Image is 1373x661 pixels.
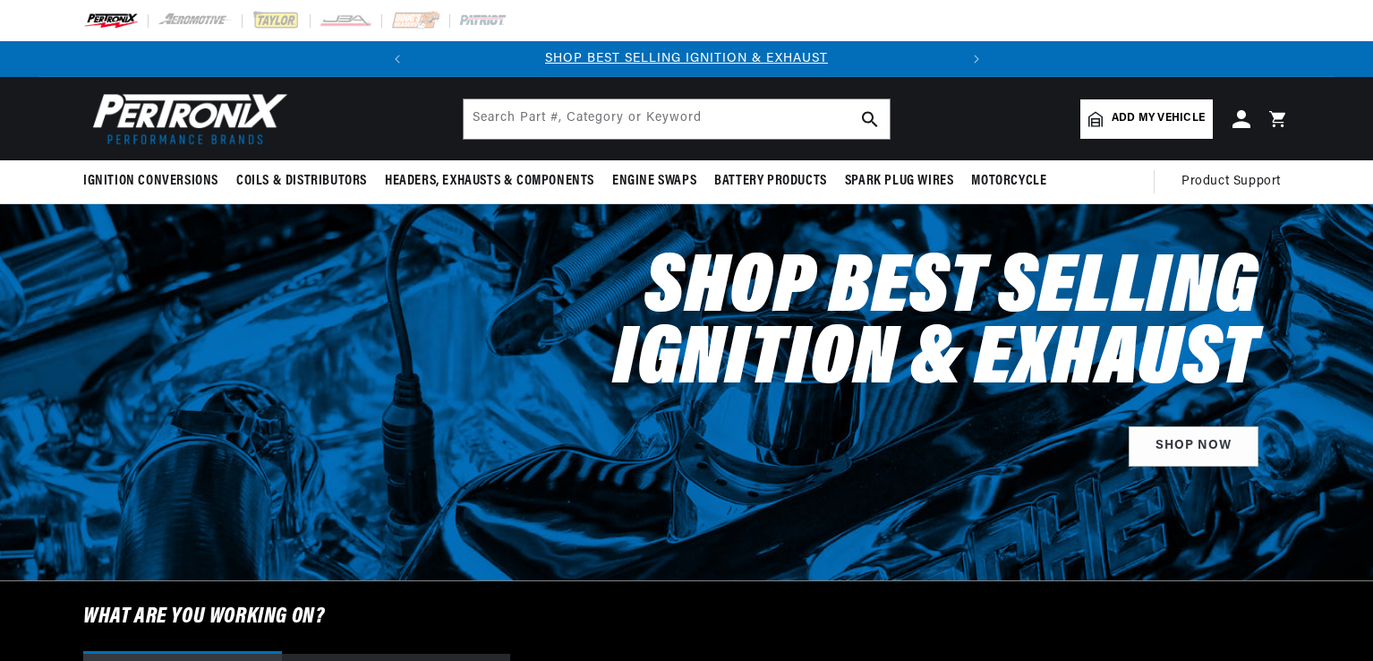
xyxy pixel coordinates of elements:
[236,172,367,191] span: Coils & Distributors
[493,254,1258,398] h2: Shop Best Selling Ignition & Exhaust
[1129,426,1258,467] a: SHOP NOW
[705,160,836,202] summary: Battery Products
[603,160,705,202] summary: Engine Swaps
[959,41,994,77] button: Translation missing: en.sections.announcements.next_announcement
[1112,110,1205,127] span: Add my vehicle
[379,41,415,77] button: Translation missing: en.sections.announcements.previous_announcement
[836,160,963,202] summary: Spark Plug Wires
[83,172,218,191] span: Ignition Conversions
[612,172,696,191] span: Engine Swaps
[83,88,289,150] img: Pertronix
[971,172,1046,191] span: Motorcycle
[714,172,827,191] span: Battery Products
[845,172,954,191] span: Spark Plug Wires
[376,160,603,202] summary: Headers, Exhausts & Components
[415,49,959,69] div: 1 of 2
[962,160,1055,202] summary: Motorcycle
[385,172,594,191] span: Headers, Exhausts & Components
[227,160,376,202] summary: Coils & Distributors
[545,52,828,65] a: SHOP BEST SELLING IGNITION & EXHAUST
[1181,160,1290,203] summary: Product Support
[38,581,1335,653] h6: What are you working on?
[415,49,959,69] div: Announcement
[850,99,890,139] button: search button
[1080,99,1213,139] a: Add my vehicle
[1181,172,1281,192] span: Product Support
[38,41,1335,77] slideshow-component: Translation missing: en.sections.announcements.announcement_bar
[83,160,227,202] summary: Ignition Conversions
[464,99,890,139] input: Search Part #, Category or Keyword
